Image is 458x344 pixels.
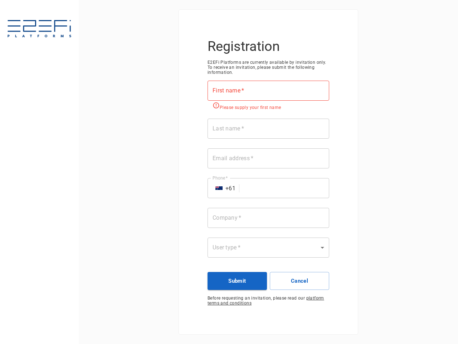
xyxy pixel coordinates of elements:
[213,175,228,181] label: Phone
[208,272,267,290] button: Submit
[208,38,329,54] h3: Registration
[7,20,72,39] img: E2EFiPLATFORMS-7f06cbf9.svg
[215,186,223,190] img: unknown
[270,272,329,290] button: Cancel
[213,182,225,195] button: Select country
[208,296,329,306] span: Before requesting an invitation, please read our
[208,60,329,75] span: E2EFi Platforms are currently available by invitation only. To receive an invitation, please subm...
[213,105,281,110] span: Please supply your first name
[208,296,324,306] span: platform terms and conditions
